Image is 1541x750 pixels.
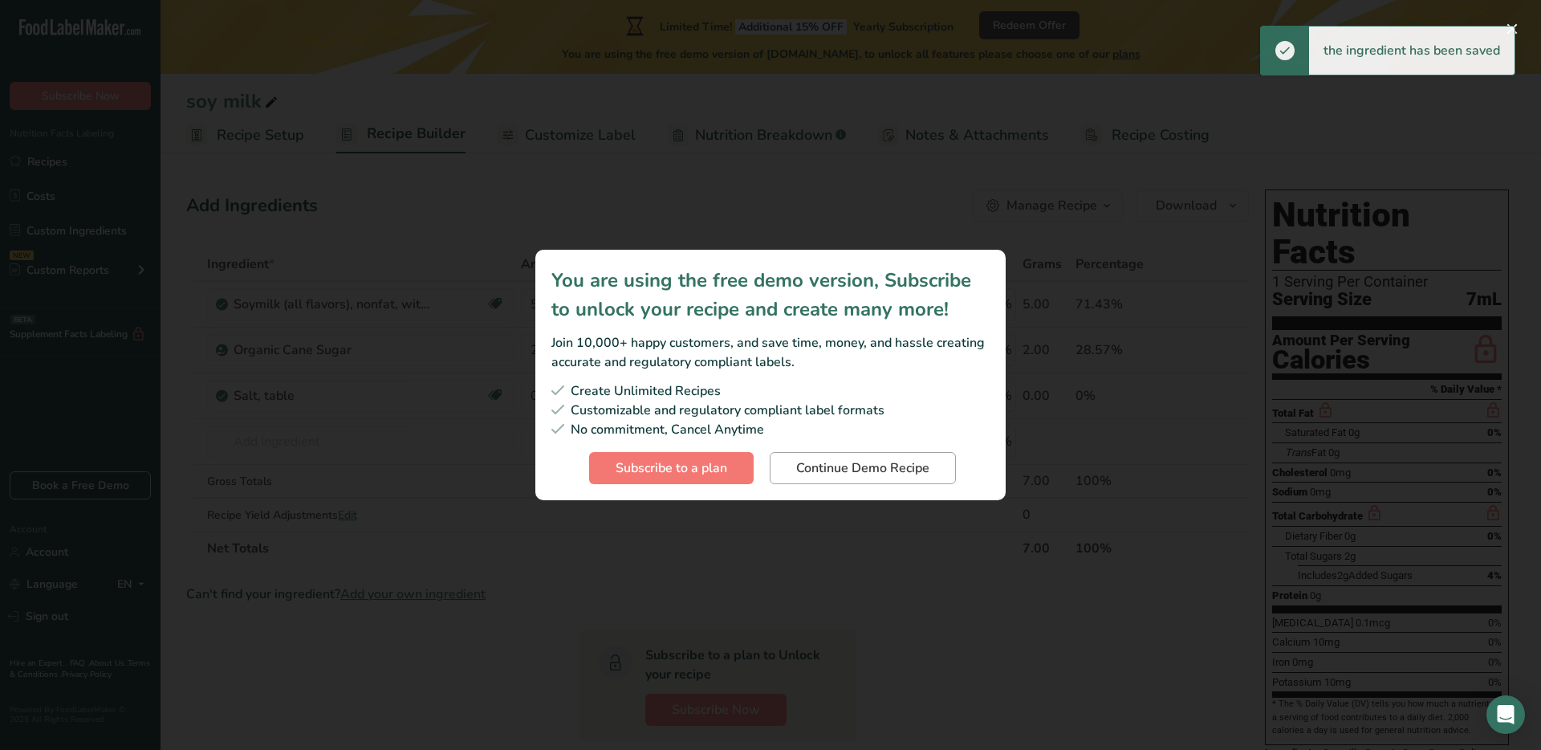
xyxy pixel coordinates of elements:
[616,459,727,478] span: Subscribe to a plan
[551,266,990,324] div: You are using the free demo version, Subscribe to unlock your recipe and create many more!
[551,333,990,372] div: Join 10,000+ happy customers, and save time, money, and hassle creating accurate and regulatory c...
[1486,695,1525,734] div: Open Intercom Messenger
[796,459,929,478] span: Continue Demo Recipe
[589,452,754,484] button: Subscribe to a plan
[551,420,990,439] div: No commitment, Cancel Anytime
[1309,26,1515,75] div: the ingredient has been saved
[551,401,990,420] div: Customizable and regulatory compliant label formats
[551,381,990,401] div: Create Unlimited Recipes
[770,452,956,484] button: Continue Demo Recipe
